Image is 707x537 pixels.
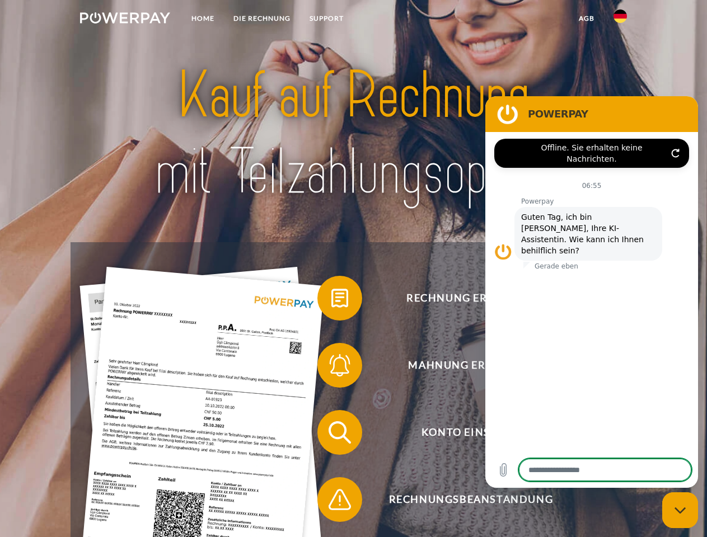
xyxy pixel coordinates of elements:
[326,418,354,446] img: qb_search.svg
[224,8,300,29] a: DIE RECHNUNG
[317,477,608,522] button: Rechnungsbeanstandung
[569,8,604,29] a: agb
[614,10,627,23] img: de
[317,343,608,388] button: Mahnung erhalten?
[317,276,608,321] button: Rechnung erhalten?
[300,8,353,29] a: SUPPORT
[334,276,608,321] span: Rechnung erhalten?
[326,486,354,514] img: qb_warning.svg
[485,96,698,488] iframe: Messaging-Fenster
[662,492,698,528] iframe: Schaltfläche zum Öffnen des Messaging-Fensters; Konversation läuft
[80,12,170,23] img: logo-powerpay-white.svg
[107,54,600,214] img: title-powerpay_de.svg
[326,284,354,312] img: qb_bill.svg
[326,351,354,379] img: qb_bell.svg
[334,410,608,455] span: Konto einsehen
[334,343,608,388] span: Mahnung erhalten?
[182,8,224,29] a: Home
[317,410,608,455] button: Konto einsehen
[334,477,608,522] span: Rechnungsbeanstandung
